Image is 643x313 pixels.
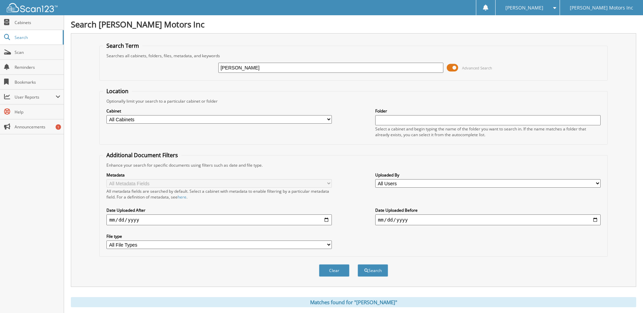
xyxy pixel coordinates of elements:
[103,53,604,59] div: Searches all cabinets, folders, files, metadata, and keywords
[15,49,60,55] span: Scan
[15,35,59,40] span: Search
[15,79,60,85] span: Bookmarks
[375,126,601,138] div: Select a cabinet and begin typing the name of the folder you want to search in. If the name match...
[15,94,56,100] span: User Reports
[462,65,492,70] span: Advanced Search
[71,297,636,307] div: Matches found for "[PERSON_NAME]"
[106,207,332,213] label: Date Uploaded After
[375,172,601,178] label: Uploaded By
[106,233,332,239] label: File type
[358,264,388,277] button: Search
[106,188,332,200] div: All metadata fields are searched by default. Select a cabinet with metadata to enable filtering b...
[103,98,604,104] div: Optionally limit your search to a particular cabinet or folder
[7,3,58,12] img: scan123-logo-white.svg
[375,108,601,114] label: Folder
[375,214,601,225] input: end
[71,19,636,30] h1: Search [PERSON_NAME] Motors Inc
[178,194,186,200] a: here
[375,207,601,213] label: Date Uploaded Before
[103,151,181,159] legend: Additional Document Filters
[103,162,604,168] div: Enhance your search for specific documents using filters such as date and file type.
[319,264,349,277] button: Clear
[103,42,142,49] legend: Search Term
[56,124,61,130] div: 1
[15,124,60,130] span: Announcements
[103,87,132,95] legend: Location
[15,20,60,25] span: Cabinets
[15,109,60,115] span: Help
[570,6,633,10] span: [PERSON_NAME] Motors Inc
[106,172,332,178] label: Metadata
[505,6,543,10] span: [PERSON_NAME]
[106,214,332,225] input: start
[15,64,60,70] span: Reminders
[106,108,332,114] label: Cabinet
